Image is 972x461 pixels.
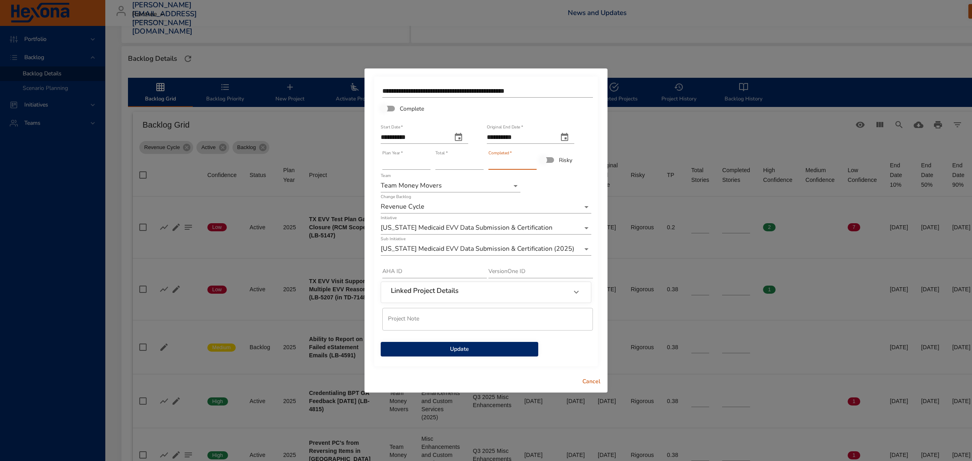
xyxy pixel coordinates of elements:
div: [US_STATE] Medicaid EVV Data Submission & Certification (2025) [381,243,591,256]
button: start date [449,128,468,147]
button: Cancel [578,374,604,389]
div: Linked Project Details [381,282,591,302]
label: Original End Date [487,125,523,130]
div: Revenue Cycle [381,201,591,213]
label: Completed [488,151,512,156]
button: Update [381,342,538,357]
span: Cancel [582,377,601,387]
span: Complete [400,105,424,113]
div: Team Money Movers [381,179,520,192]
div: [US_STATE] Medicaid EVV Data Submission & Certification [381,222,591,235]
h6: Linked Project Details [391,287,458,295]
label: Team [381,174,391,178]
span: Update [387,344,532,354]
button: original end date [555,128,574,147]
label: Initiative [381,216,396,220]
label: Start Date [381,125,403,130]
label: Change Backlog [381,195,411,199]
span: Risky [559,156,572,164]
label: Sub Initiative [381,237,405,241]
label: Total [435,151,448,156]
label: Plan Year [382,151,403,156]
